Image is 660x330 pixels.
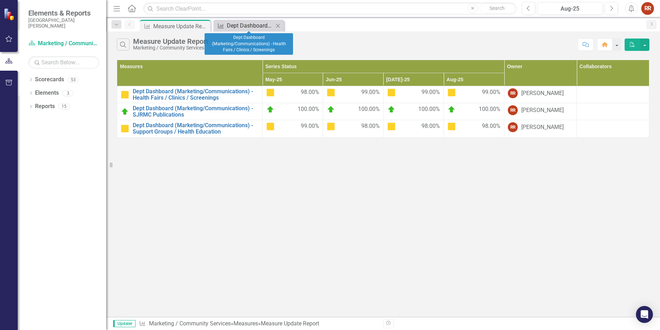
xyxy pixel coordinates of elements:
[387,105,396,114] img: On Target
[266,105,275,114] img: On Target
[361,122,380,131] span: 98.00%
[482,122,500,131] span: 98.00%
[521,106,564,114] div: [PERSON_NAME]
[327,105,335,114] img: On Target
[447,105,456,114] img: On Target
[121,90,129,99] img: Caution
[133,37,208,45] div: Measure Update Report
[387,88,396,97] img: Caution
[447,122,456,131] img: Caution
[234,320,258,327] a: Measures
[480,4,515,13] button: Search
[121,107,129,116] img: On Target
[133,105,259,118] a: Dept Dashboard (Marketing/Communications) - SJRMC Publications
[327,122,335,131] img: Caution
[215,21,274,30] a: Dept Dashboard (Marketing/Communications) - Health Fairs / Clinics / Screenings
[113,320,136,327] span: Updater
[361,88,380,97] span: 99.00%
[479,105,500,114] span: 100.00%
[62,90,74,96] div: 3
[521,89,564,98] div: [PERSON_NAME]
[28,9,99,17] span: Elements & Reports
[266,122,275,131] img: Caution
[418,105,440,114] span: 100.00%
[358,105,380,114] span: 100.00%
[508,88,518,98] div: RR
[636,306,653,323] div: Open Intercom Messenger
[489,5,505,11] span: Search
[447,88,456,97] img: Caution
[121,124,129,133] img: Caution
[35,89,59,97] a: Elements
[149,320,231,327] a: Marketing / Community Services
[28,17,99,29] small: [GEOGRAPHIC_DATA][PERSON_NAME]
[298,105,319,114] span: 100.00%
[117,120,263,137] td: Double-Click to Edit Right Click for Context Menu
[521,123,564,131] div: [PERSON_NAME]
[35,102,55,111] a: Reports
[540,5,601,13] div: Aug-25
[58,104,70,110] div: 15
[117,103,263,120] td: Double-Click to Edit Right Click for Context Menu
[117,86,263,103] td: Double-Click to Edit Right Click for Context Menu
[205,33,293,55] div: Dept Dashboard (Marketing/Communications) - Health Fairs / Clinics / Screenings
[508,122,518,132] div: RR
[421,88,440,97] span: 99.00%
[266,88,275,97] img: Caution
[301,88,319,97] span: 98.00%
[387,122,396,131] img: Caution
[143,2,516,15] input: Search ClearPoint...
[421,122,440,131] span: 98.00%
[28,56,99,69] input: Search Below...
[4,8,16,20] img: ClearPoint Strategy
[139,320,378,328] div: » »
[68,77,79,83] div: 53
[35,76,64,84] a: Scorecards
[327,88,335,97] img: Caution
[508,105,518,115] div: RR
[133,88,259,101] a: Dept Dashboard (Marketing/Communications) - Health Fairs / Clinics / Screenings
[153,22,209,31] div: Measure Update Report
[227,21,274,30] div: Dept Dashboard (Marketing/Communications) - Health Fairs / Clinics / Screenings
[261,320,319,327] div: Measure Update Report
[133,45,208,51] div: Marketing / Community Services
[482,88,500,97] span: 99.00%
[537,2,603,15] button: Aug-25
[133,122,259,135] a: Dept Dashboard (Marketing/Communications) - Support Groups / Health Education
[301,122,319,131] span: 99.00%
[641,2,654,15] button: RR
[28,40,99,48] a: Marketing / Community Services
